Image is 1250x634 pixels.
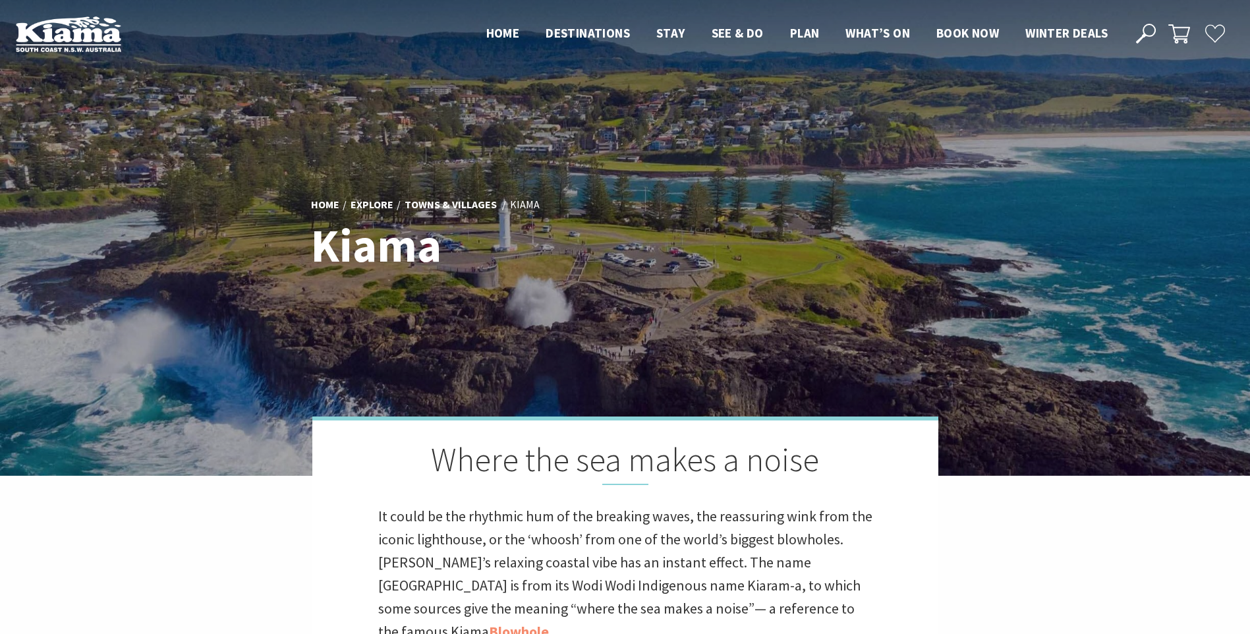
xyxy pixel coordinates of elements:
span: See & Do [712,25,764,41]
a: Explore [351,198,393,212]
span: Winter Deals [1025,25,1108,41]
span: Book now [936,25,999,41]
nav: Main Menu [473,23,1121,45]
a: Towns & Villages [405,198,497,212]
a: Home [311,198,339,212]
span: What’s On [845,25,910,41]
span: Destinations [546,25,630,41]
img: Kiama Logo [16,16,121,52]
span: Plan [790,25,820,41]
h1: Kiama [311,220,683,271]
span: Stay [656,25,685,41]
li: Kiama [510,196,540,214]
h2: Where the sea makes a noise [378,440,872,485]
span: Home [486,25,520,41]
